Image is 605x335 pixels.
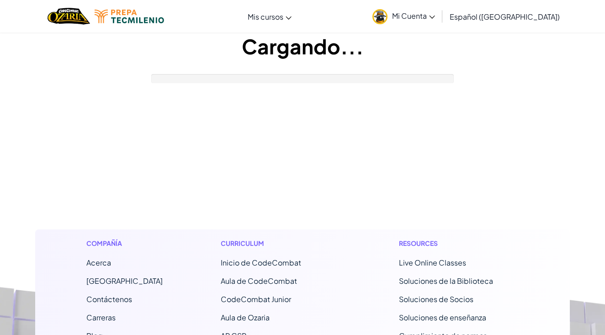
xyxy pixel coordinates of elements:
[392,11,435,21] span: Mi Cuenta
[399,294,473,304] a: Soluciones de Socios
[221,258,301,267] span: Inicio de CodeCombat
[399,258,466,267] a: Live Online Classes
[48,7,90,26] img: Home
[86,294,132,304] span: Contáctenos
[86,276,163,286] a: [GEOGRAPHIC_DATA]
[399,313,486,322] a: Soluciones de enseñanza
[221,294,291,304] a: CodeCombat Junior
[221,313,270,322] a: Aula de Ozaria
[95,10,164,23] img: Tecmilenio logo
[368,2,440,31] a: Mi Cuenta
[86,258,111,267] a: Acerca
[450,12,560,21] span: Español ([GEOGRAPHIC_DATA])
[86,313,116,322] a: Carreras
[372,9,387,24] img: avatar
[221,239,341,248] h1: Curriculum
[399,239,519,248] h1: Resources
[248,12,283,21] span: Mis cursos
[48,7,90,26] a: Ozaria by CodeCombat logo
[86,239,163,248] h1: Compañía
[243,4,296,29] a: Mis cursos
[221,276,297,286] a: Aula de CodeCombat
[399,276,493,286] a: Soluciones de la Biblioteca
[445,4,564,29] a: Español ([GEOGRAPHIC_DATA])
